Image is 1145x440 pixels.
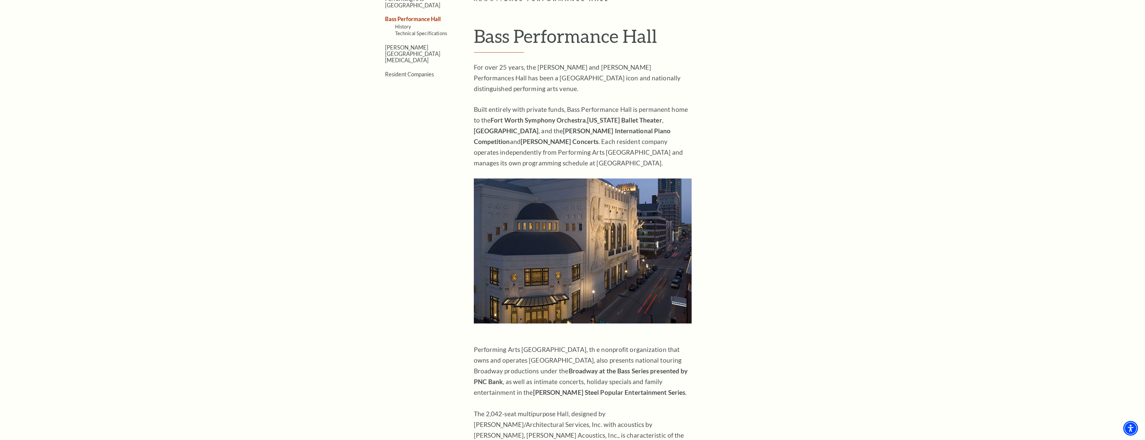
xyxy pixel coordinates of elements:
[474,367,688,385] strong: Broadway at the Bass Series presented by PNC Bank
[474,25,780,53] h1: Bass Performance Hall
[474,178,692,323] img: Built entirely with private funds, Bass Performance Hall is permanent home to the
[385,71,434,77] a: Resident Companies
[1123,421,1138,436] div: Accessibility Menu
[533,388,686,396] strong: [PERSON_NAME] Steel Popular Entertainment Series
[385,44,440,64] a: [PERSON_NAME][GEOGRAPHIC_DATA][MEDICAL_DATA]
[521,138,598,145] strong: [PERSON_NAME] Concerts
[587,116,662,124] strong: [US_STATE] Ballet Theater
[395,30,447,36] a: Technical Specifications
[395,24,411,29] a: History
[474,127,539,135] strong: [GEOGRAPHIC_DATA]
[385,16,441,22] a: Bass Performance Hall
[474,62,692,94] p: For over 25 years, the [PERSON_NAME] and [PERSON_NAME] Performances Hall has been a [GEOGRAPHIC_D...
[474,104,692,168] p: Built entirely with private funds, Bass Performance Hall is permanent home to the , , , and the a...
[474,127,671,145] strong: [PERSON_NAME] International Piano Competition
[491,116,586,124] strong: Fort Worth Symphony Orchestra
